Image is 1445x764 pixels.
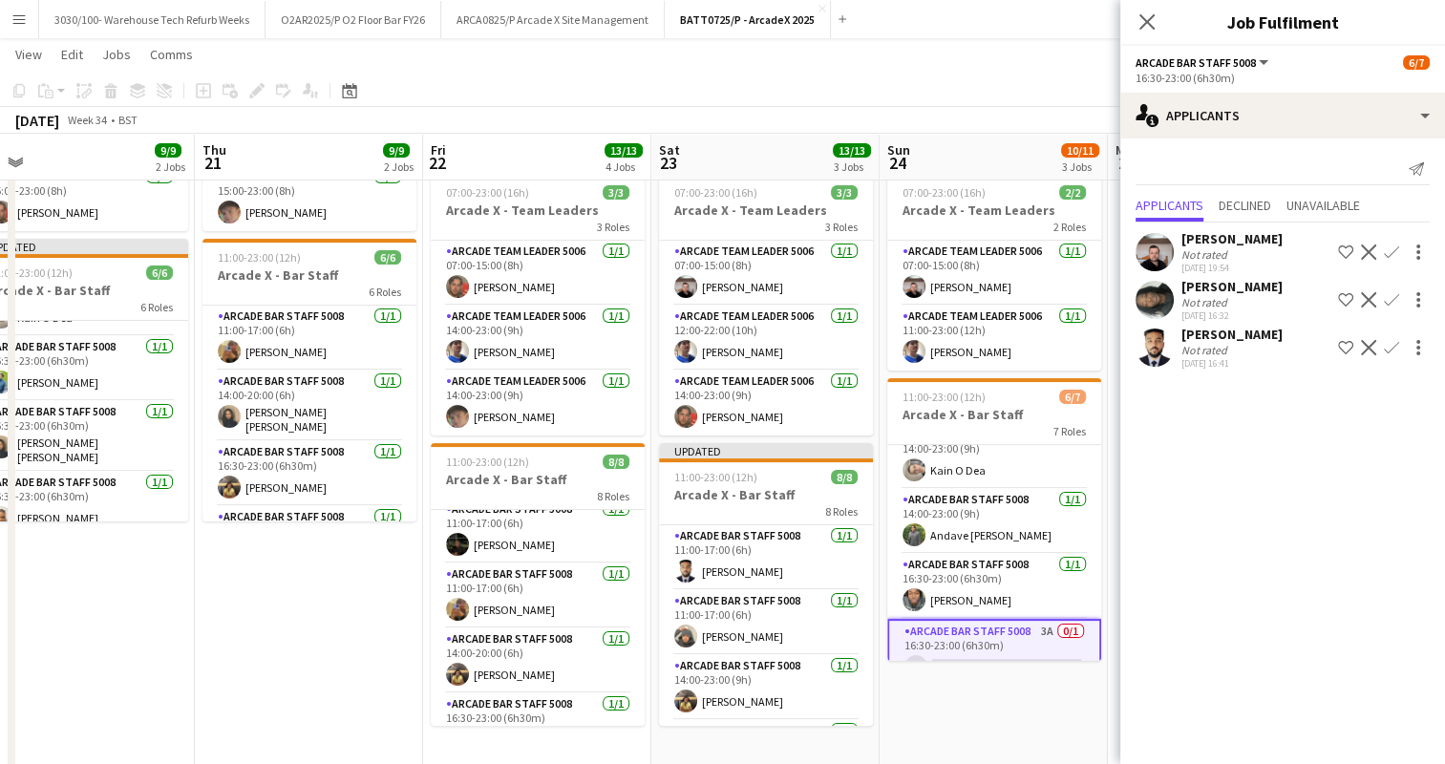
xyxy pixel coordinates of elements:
[903,185,986,200] span: 07:00-23:00 (16h)
[597,220,629,234] span: 3 Roles
[8,42,50,67] a: View
[605,143,643,158] span: 13/13
[118,113,138,127] div: BST
[659,443,873,458] div: Updated
[887,378,1101,661] app-job-card: 11:00-23:00 (12h)6/7Arcade X - Bar Staff7 Roles12:00-22:00 (10h)[PERSON_NAME] [PERSON_NAME]Arcade...
[887,489,1101,554] app-card-role: Arcade Bar Staff 50081/114:00-23:00 (9h)Andave [PERSON_NAME]
[831,470,858,484] span: 8/8
[825,220,858,234] span: 3 Roles
[659,141,680,159] span: Sat
[825,504,858,519] span: 8 Roles
[202,141,226,159] span: Thu
[61,46,83,63] span: Edit
[446,455,529,469] span: 11:00-23:00 (12h)
[39,1,266,38] button: 3030/100- Warehouse Tech Refurb Weeks
[603,455,629,469] span: 8/8
[1059,185,1086,200] span: 2/2
[146,265,173,280] span: 6/6
[1181,262,1283,274] div: [DATE] 19:54
[1116,141,1140,159] span: Mon
[887,424,1101,489] app-card-role: Arcade Bar Staff 50081/114:00-23:00 (9h)Kain O Dea
[884,152,910,174] span: 24
[202,239,416,521] app-job-card: 11:00-23:00 (12h)6/6Arcade X - Bar Staff6 RolesArcade Bar Staff 50081/111:00-17:00 (6h)[PERSON_NA...
[1053,220,1086,234] span: 2 Roles
[1286,199,1360,212] span: Unavailable
[1113,152,1140,174] span: 25
[606,159,642,174] div: 4 Jobs
[659,241,873,306] app-card-role: Arcade Team Leader 50061/107:00-15:00 (8h)[PERSON_NAME]
[95,42,138,67] a: Jobs
[1120,10,1445,34] h3: Job Fulfilment
[441,1,665,38] button: ARCA0825/P Arcade X Site Management
[369,285,401,299] span: 6 Roles
[887,619,1101,688] app-card-role: Arcade Bar Staff 50083A0/116:30-23:00 (6h30m)
[834,159,870,174] div: 3 Jobs
[903,390,986,404] span: 11:00-23:00 (12h)
[15,111,59,130] div: [DATE]
[431,628,645,693] app-card-role: Arcade Bar Staff 50081/114:00-20:00 (6h)[PERSON_NAME]
[1136,55,1271,70] button: Arcade Bar Staff 5008
[674,470,757,484] span: 11:00-23:00 (12h)
[659,590,873,655] app-card-role: Arcade Bar Staff 50081/111:00-17:00 (6h)[PERSON_NAME]
[1403,55,1430,70] span: 6/7
[431,174,645,435] div: 07:00-23:00 (16h)3/3Arcade X - Team Leaders3 RolesArcade Team Leader 50061/107:00-15:00 (8h)[PERS...
[887,406,1101,423] h3: Arcade X - Bar Staff
[597,489,629,503] span: 8 Roles
[200,152,226,174] span: 21
[659,486,873,503] h3: Arcade X - Bar Staff
[659,371,873,435] app-card-role: Arcade Team Leader 50061/114:00-23:00 (9h)[PERSON_NAME]
[1181,230,1283,247] div: [PERSON_NAME]
[887,306,1101,371] app-card-role: Arcade Team Leader 50061/111:00-23:00 (12h)[PERSON_NAME]
[659,174,873,435] app-job-card: 07:00-23:00 (16h)3/3Arcade X - Team Leaders3 RolesArcade Team Leader 50061/107:00-15:00 (8h)[PERS...
[1181,295,1231,309] div: Not rated
[831,185,858,200] span: 3/3
[431,241,645,306] app-card-role: Arcade Team Leader 50061/107:00-15:00 (8h)[PERSON_NAME]
[431,202,645,219] h3: Arcade X - Team Leaders
[1136,55,1256,70] span: Arcade Bar Staff 5008
[142,42,201,67] a: Comms
[431,443,645,726] app-job-card: 11:00-23:00 (12h)8/8Arcade X - Bar Staff8 RolesArcade Bar Staff 50081/111:00-17:00 (6h)[PERSON_NA...
[431,371,645,435] app-card-role: Arcade Team Leader 50061/114:00-23:00 (9h)[PERSON_NAME]
[1062,159,1098,174] div: 3 Jobs
[156,159,185,174] div: 2 Jobs
[202,506,416,571] app-card-role: Arcade Bar Staff 50081/1
[659,525,873,590] app-card-role: Arcade Bar Staff 50081/111:00-17:00 (6h)[PERSON_NAME]
[1181,278,1283,295] div: [PERSON_NAME]
[1136,71,1430,85] div: 16:30-23:00 (6h30m)
[1181,343,1231,357] div: Not rated
[887,202,1101,219] h3: Arcade X - Team Leaders
[431,563,645,628] app-card-role: Arcade Bar Staff 50081/111:00-17:00 (6h)[PERSON_NAME]
[431,499,645,563] app-card-role: Arcade Bar Staff 50081/111:00-17:00 (6h)[PERSON_NAME]
[202,371,416,441] app-card-role: Arcade Bar Staff 50081/114:00-20:00 (6h)[PERSON_NAME] [PERSON_NAME]
[1219,199,1271,212] span: Declined
[63,113,111,127] span: Week 34
[202,266,416,284] h3: Arcade X - Bar Staff
[446,185,529,200] span: 07:00-23:00 (16h)
[1061,143,1099,158] span: 10/11
[887,141,910,159] span: Sun
[202,306,416,371] app-card-role: Arcade Bar Staff 50081/111:00-17:00 (6h)[PERSON_NAME]
[674,185,757,200] span: 07:00-23:00 (16h)
[431,306,645,371] app-card-role: Arcade Team Leader 50061/114:00-23:00 (9h)[PERSON_NAME]
[887,174,1101,371] app-job-card: 07:00-23:00 (16h)2/2Arcade X - Team Leaders2 RolesArcade Team Leader 50061/107:00-15:00 (8h)[PERS...
[431,693,645,758] app-card-role: Arcade Bar Staff 50081/116:30-23:00 (6h30m)
[102,46,131,63] span: Jobs
[833,143,871,158] span: 13/13
[384,159,414,174] div: 2 Jobs
[1053,424,1086,438] span: 7 Roles
[150,46,193,63] span: Comms
[1120,93,1445,138] div: Applicants
[53,42,91,67] a: Edit
[266,1,441,38] button: O2AR2025/P O2 Floor Bar FY26
[431,141,446,159] span: Fri
[665,1,831,38] button: BATT0725/P - ArcadeX 2025
[1181,326,1283,343] div: [PERSON_NAME]
[383,143,410,158] span: 9/9
[659,443,873,726] div: Updated11:00-23:00 (12h)8/8Arcade X - Bar Staff8 RolesArcade Bar Staff 50081/111:00-17:00 (6h)[PE...
[659,202,873,219] h3: Arcade X - Team Leaders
